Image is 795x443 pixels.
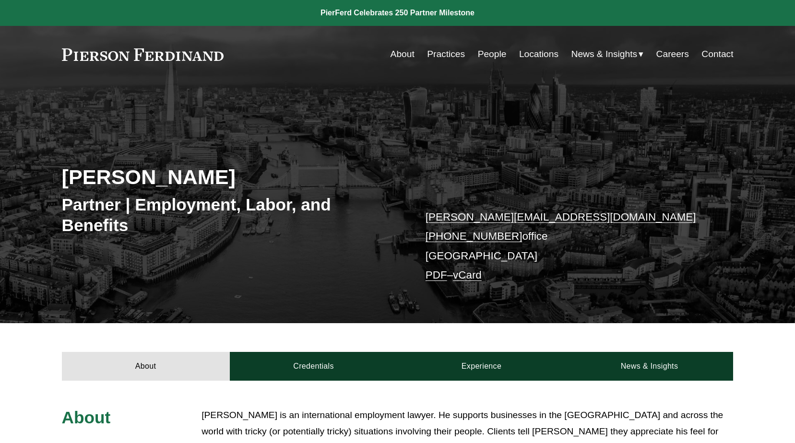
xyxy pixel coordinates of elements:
[62,408,111,427] span: About
[478,45,507,63] a: People
[427,45,465,63] a: Practices
[453,269,482,281] a: vCard
[426,230,522,242] a: [PHONE_NUMBER]
[426,208,705,285] p: office [GEOGRAPHIC_DATA] –
[62,164,398,189] h2: [PERSON_NAME]
[565,352,733,381] a: News & Insights
[426,269,447,281] a: PDF
[62,194,398,236] h3: Partner | Employment, Labor, and Benefits
[426,211,696,223] a: [PERSON_NAME][EMAIL_ADDRESS][DOMAIN_NAME]
[519,45,558,63] a: Locations
[230,352,398,381] a: Credentials
[398,352,566,381] a: Experience
[571,46,638,63] span: News & Insights
[571,45,644,63] a: folder dropdown
[656,45,689,63] a: Careers
[391,45,415,63] a: About
[62,352,230,381] a: About
[701,45,733,63] a: Contact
